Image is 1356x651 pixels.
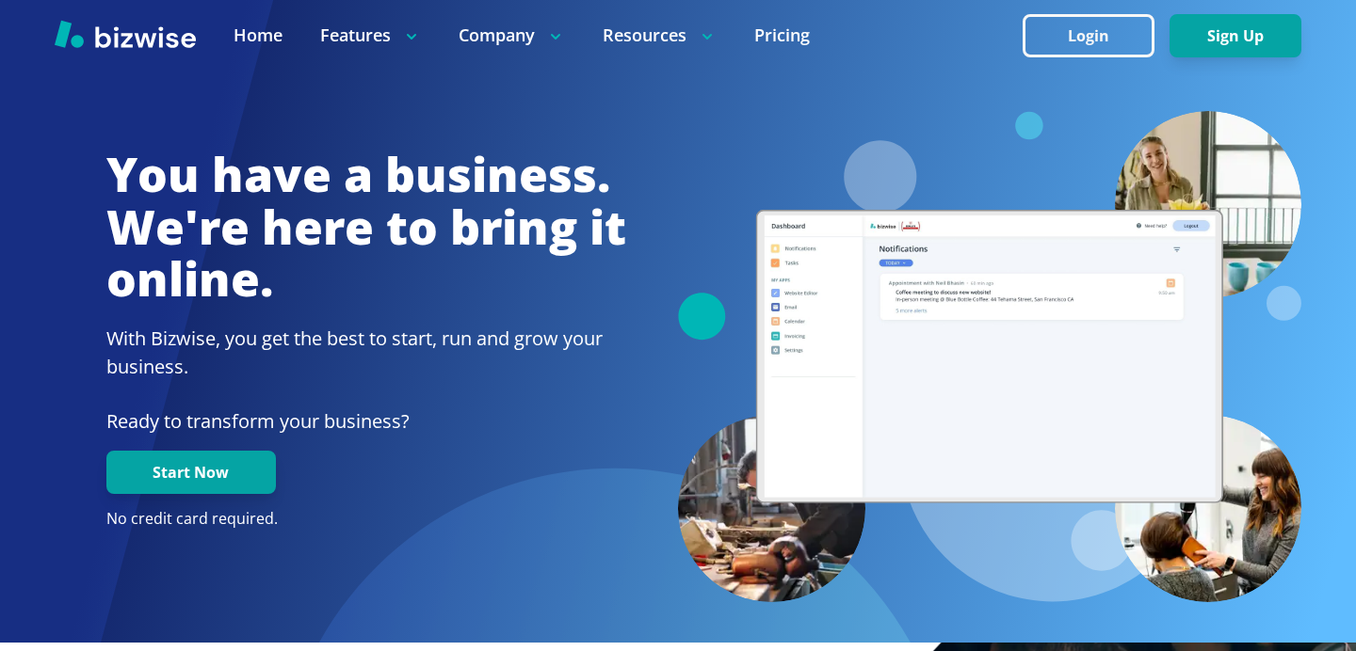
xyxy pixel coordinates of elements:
img: Bizwise Logo [55,20,196,48]
a: Home [234,24,282,47]
button: Start Now [106,451,276,494]
button: Sign Up [1170,14,1301,57]
a: Start Now [106,464,276,482]
h1: You have a business. We're here to bring it online. [106,149,626,306]
a: Login [1023,27,1170,45]
p: Ready to transform your business? [106,407,626,436]
button: Login [1023,14,1154,57]
p: Resources [603,24,717,47]
h2: With Bizwise, you get the best to start, run and grow your business. [106,325,626,381]
p: Company [459,24,565,47]
p: No credit card required. [106,509,626,530]
a: Sign Up [1170,27,1301,45]
a: Pricing [754,24,810,47]
p: Features [320,24,421,47]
